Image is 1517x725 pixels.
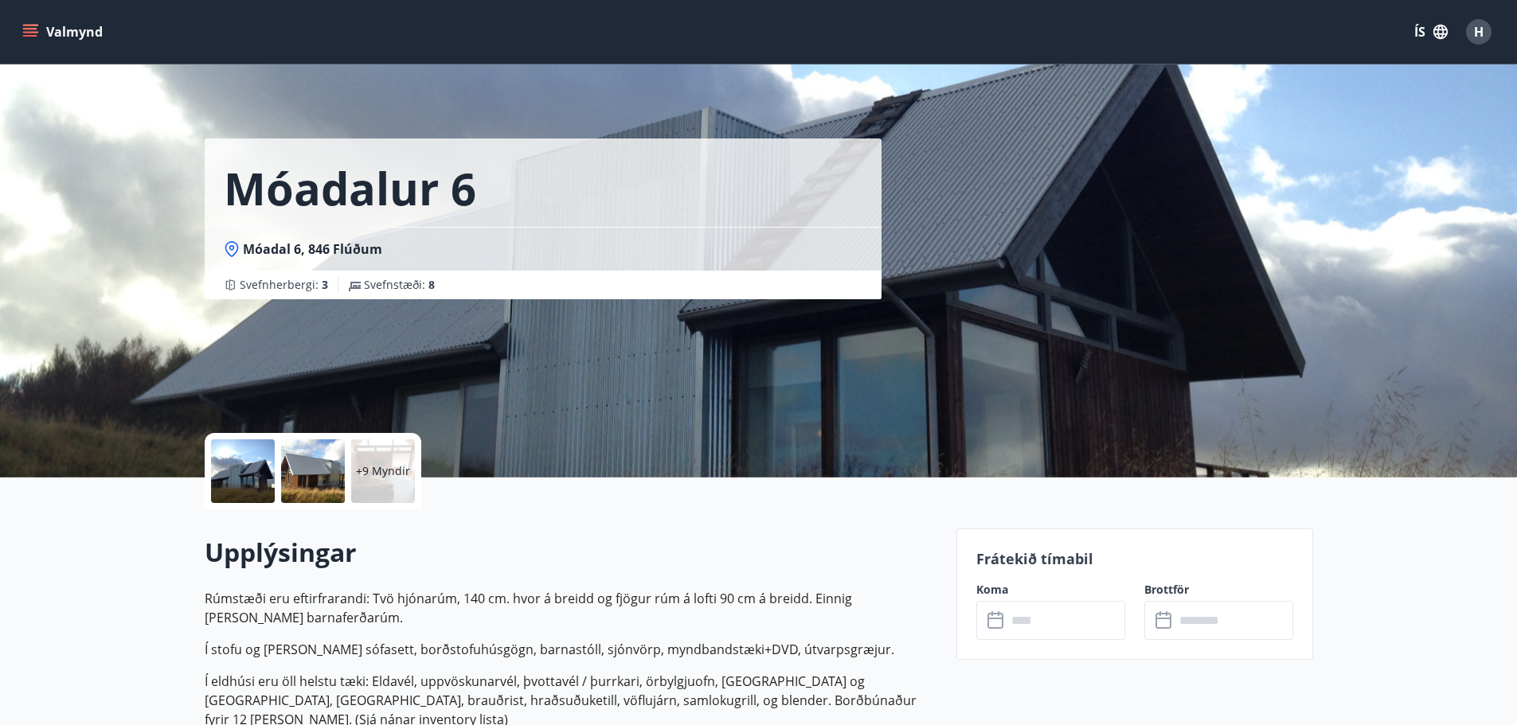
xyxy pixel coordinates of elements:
span: 8 [428,277,435,292]
span: 3 [322,277,328,292]
span: H [1474,23,1484,41]
h1: Móadalur 6 [224,158,476,218]
button: H [1460,13,1498,51]
button: menu [19,18,109,46]
p: Frátekið tímabil [976,548,1293,569]
span: Svefnherbergi : [240,277,328,293]
label: Koma [976,582,1125,598]
button: ÍS [1406,18,1456,46]
h2: Upplýsingar [205,535,937,570]
span: Svefnstæði : [364,277,435,293]
label: Brottför [1144,582,1293,598]
span: Móadal 6, 846 Flúðum [243,240,382,258]
p: +9 Myndir [356,463,410,479]
p: Rúmstæði eru eftirfrarandi: Tvö hjónarúm, 140 cm. hvor á breidd og fjögur rúm á lofti 90 cm á bre... [205,589,937,627]
p: Í stofu og [PERSON_NAME] sófasett, borðstofuhúsgögn, barnastóll, sjónvörp, myndbandstæki+DVD, útv... [205,640,937,659]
